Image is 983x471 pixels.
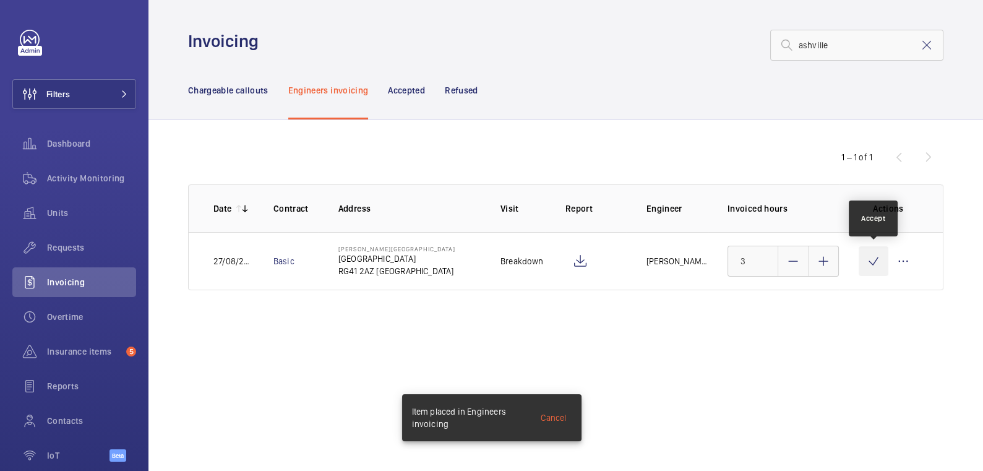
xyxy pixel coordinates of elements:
[46,88,70,100] span: Filters
[412,405,524,430] div: Item placed in Engineers invoicing
[541,412,566,424] div: Cancel
[861,213,885,224] div: Accept
[47,415,136,427] span: Contacts
[213,202,231,215] p: Date
[770,30,943,61] input: Find an invoice
[646,255,708,267] p: [PERSON_NAME]
[47,207,136,219] span: Units
[841,151,872,163] div: 1 – 1 of 1
[338,245,455,253] p: [PERSON_NAME][GEOGRAPHIC_DATA]
[338,253,455,265] p: [GEOGRAPHIC_DATA]
[47,380,136,392] span: Reports
[646,202,708,215] p: Engineer
[47,172,136,184] span: Activity Monitoring
[273,202,319,215] p: Contract
[728,202,839,215] p: Invoiced hours
[109,449,126,462] span: Beta
[338,265,455,277] p: RG41 2AZ [GEOGRAPHIC_DATA]
[565,202,627,215] p: Report
[273,256,294,266] a: Basic
[388,84,425,97] p: Accepted
[188,30,266,53] h1: Invoicing
[188,84,268,97] p: Chargeable callouts
[445,84,478,97] p: Refused
[500,255,544,267] p: Breakdown
[528,403,578,433] button: Cancel
[338,202,481,215] p: Address
[12,79,136,109] button: Filters
[500,202,546,215] p: Visit
[213,255,254,267] p: 27/08/2025
[47,449,109,462] span: IoT
[47,241,136,254] span: Requests
[47,311,136,323] span: Overtime
[728,246,839,277] input: 0
[47,345,121,358] span: Insurance items
[288,84,369,97] p: Engineers invoicing
[126,347,136,356] span: 5
[47,137,136,150] span: Dashboard
[47,276,136,288] span: Invoicing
